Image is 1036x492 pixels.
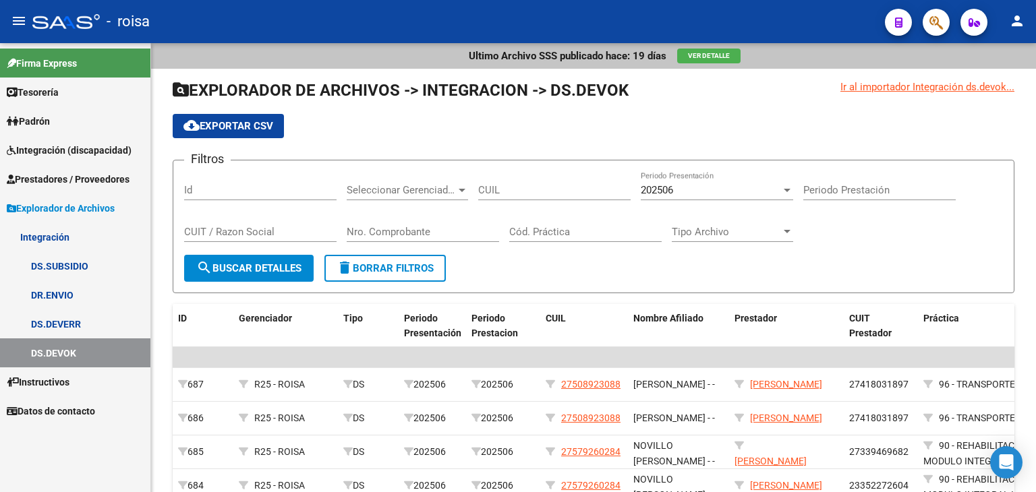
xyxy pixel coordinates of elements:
button: Exportar CSV [173,114,284,138]
span: Padrón [7,114,50,129]
div: 202506 [404,410,461,426]
button: Borrar Filtros [324,255,446,282]
div: DS [343,377,393,392]
span: EXPLORADOR DE ARCHIVOS -> INTEGRACION -> DS.DEVOK [173,81,629,100]
mat-icon: cloud_download [183,117,200,133]
datatable-header-cell: Periodo Presentación [399,304,466,348]
p: Ultimo Archivo SSS publicado hace: 19 días [469,49,666,63]
span: CUIT Prestador [849,313,892,339]
span: R25 - ROISA [254,480,305,491]
span: 27579260284 [561,446,621,457]
span: [PERSON_NAME] - - [633,379,715,390]
datatable-header-cell: Nombre Afiliado [628,304,729,348]
span: Instructivos [7,375,69,390]
span: Prestador [735,313,777,324]
span: R25 - ROISA [254,412,305,423]
mat-icon: delete [337,259,353,276]
mat-icon: person [1009,13,1025,29]
span: Tipo Archivo [672,226,781,238]
div: Open Intercom Messenger [990,446,1023,479]
span: 27579260284 [561,480,621,491]
span: Seleccionar Gerenciador [347,184,456,196]
span: 27339469682 [849,446,909,457]
span: Nombre Afiliado [633,313,703,324]
span: Periodo Prestacion [471,313,518,339]
span: 23352272604 [849,480,909,491]
span: - roisa [107,7,150,36]
datatable-header-cell: Prestador [729,304,844,348]
span: 27418031897 [849,412,909,423]
span: CUIL [546,313,566,324]
span: [PERSON_NAME] [750,379,822,390]
span: R25 - ROISA [254,446,305,457]
mat-icon: search [196,259,212,276]
span: Borrar Filtros [337,262,434,274]
div: 685 [178,444,228,460]
span: Buscar Detalles [196,262,301,274]
div: 202506 [471,377,535,392]
span: Ver Detalle [688,52,730,59]
span: [PERSON_NAME] [750,412,822,423]
button: Ver Detalle [677,49,741,63]
div: 202506 [471,444,535,460]
span: Firma Express [7,56,77,71]
datatable-header-cell: CUIL [540,304,628,348]
button: Buscar Detalles [184,255,314,282]
div: 202506 [404,377,461,392]
div: DS [343,444,393,460]
span: Integración (discapacidad) [7,143,132,158]
datatable-header-cell: Periodo Prestacion [466,304,540,348]
span: 27508923088 [561,412,621,423]
span: Exportar CSV [183,120,273,132]
span: Prestadores / Proveedores [7,172,129,187]
div: 202506 [471,410,535,426]
span: Periodo Presentación [404,313,461,339]
span: Gerenciador [239,313,292,324]
div: DS [343,410,393,426]
h3: Filtros [184,150,231,168]
div: 687 [178,377,228,392]
mat-icon: menu [11,13,27,29]
span: Explorador de Archivos [7,201,115,216]
div: Ir al importador Integración ds.devok... [840,80,1014,94]
span: 202506 [641,184,673,196]
span: Tipo [343,313,363,324]
span: R25 - ROISA [254,379,305,390]
span: 27418031897 [849,379,909,390]
span: [PERSON_NAME] [750,480,822,491]
span: NOVILLO [PERSON_NAME] - - [633,440,715,466]
div: 686 [178,410,228,426]
span: [PERSON_NAME] - - [633,412,715,423]
datatable-header-cell: ID [173,304,233,348]
span: Datos de contacto [7,404,95,419]
span: [PERSON_NAME] [PERSON_NAME] [735,456,807,482]
span: 27508923088 [561,379,621,390]
div: 202506 [404,444,461,460]
datatable-header-cell: CUIT Prestador [844,304,918,348]
span: Práctica [923,313,959,324]
datatable-header-cell: Tipo [338,304,399,348]
datatable-header-cell: Gerenciador [233,304,338,348]
span: Tesorería [7,85,59,100]
span: ID [178,313,187,324]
